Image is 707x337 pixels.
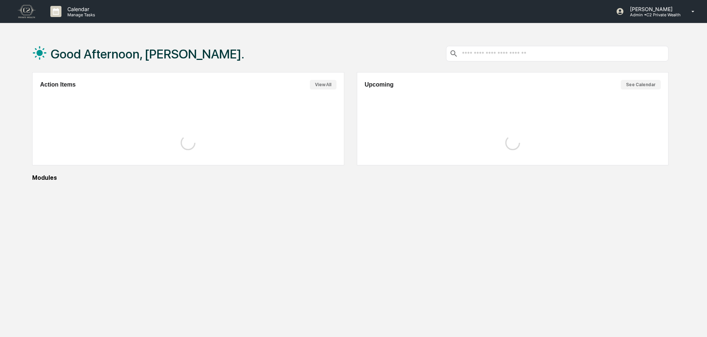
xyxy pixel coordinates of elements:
button: See Calendar [621,80,661,90]
p: Admin • C2 Private Wealth [624,12,681,17]
h2: Action Items [40,81,76,88]
div: Modules [32,174,669,181]
h2: Upcoming [365,81,393,88]
h1: Good Afternoon, [PERSON_NAME]. [51,47,244,61]
p: Calendar [61,6,99,12]
button: View All [310,80,336,90]
p: [PERSON_NAME] [624,6,681,12]
p: Manage Tasks [61,12,99,17]
img: logo [18,5,36,18]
